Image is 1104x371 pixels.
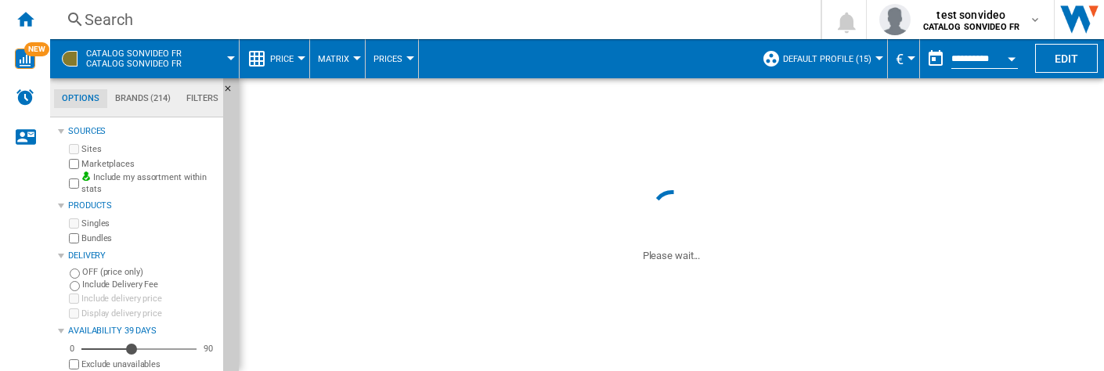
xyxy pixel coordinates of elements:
[15,49,35,69] img: wise-card.svg
[66,343,78,355] div: 0
[68,325,217,337] div: Availability 39 Days
[783,39,879,78] button: Default profile (15)
[69,144,79,154] input: Sites
[68,200,217,212] div: Products
[896,51,904,67] span: €
[69,174,79,193] input: Include my assortment within stats
[58,39,231,78] div: CATALOG SONVIDEO FRCatalog sonvideo fr
[86,49,182,69] span: CATALOG SONVIDEO FR:Catalog sonvideo fr
[888,39,920,78] md-menu: Currency
[81,358,217,370] label: Exclude unavailables
[24,42,49,56] span: NEW
[68,250,217,262] div: Delivery
[200,343,217,355] div: 90
[86,39,197,78] button: CATALOG SONVIDEO FRCatalog sonvideo fr
[81,143,217,155] label: Sites
[69,159,79,169] input: Marketplaces
[247,39,301,78] div: Price
[179,89,226,108] md-tab-item: Filters
[69,218,79,229] input: Singles
[69,308,79,319] input: Display delivery price
[81,293,217,304] label: Include delivery price
[54,89,107,108] md-tab-item: Options
[783,54,871,64] span: Default profile (15)
[68,125,217,138] div: Sources
[223,78,242,106] button: Hide
[16,88,34,106] img: alerts-logo.svg
[82,266,217,278] label: OFF (price only)
[923,7,1020,23] span: test sonvideo
[70,281,80,291] input: Include Delivery Fee
[81,341,197,357] md-slider: Availability
[69,294,79,304] input: Include delivery price
[270,54,294,64] span: Price
[923,22,1020,32] b: CATALOG SONVIDEO FR
[70,268,80,279] input: OFF (price only)
[270,39,301,78] button: Price
[81,218,217,229] label: Singles
[1035,44,1098,73] button: Edit
[82,279,217,290] label: Include Delivery Fee
[896,39,911,78] button: €
[85,9,780,31] div: Search
[69,359,79,369] input: Display delivery price
[879,4,911,35] img: profile.jpg
[69,233,79,243] input: Bundles
[643,250,701,261] ng-transclude: Please wait...
[373,54,402,64] span: Prices
[998,42,1026,70] button: Open calendar
[107,89,179,108] md-tab-item: Brands (214)
[373,39,410,78] button: Prices
[318,39,357,78] button: Matrix
[81,171,217,196] label: Include my assortment within stats
[762,39,879,78] div: Default profile (15)
[81,308,217,319] label: Display delivery price
[81,158,217,170] label: Marketplaces
[318,54,349,64] span: Matrix
[81,171,91,181] img: mysite-bg-18x18.png
[81,232,217,244] label: Bundles
[920,43,951,74] button: md-calendar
